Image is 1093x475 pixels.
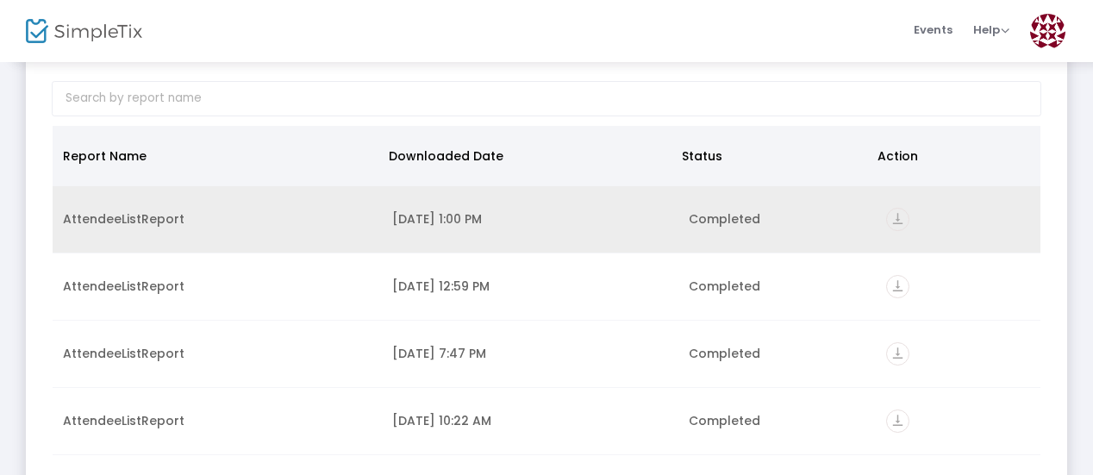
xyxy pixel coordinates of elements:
[886,342,1030,366] div: https://go.SimpleTix.com/vuaf3
[689,210,865,228] div: Completed
[886,415,909,432] a: vertical_align_bottom
[63,412,372,429] div: AttendeeListReport
[378,126,671,186] th: Downloaded Date
[886,409,909,433] i: vertical_align_bottom
[392,278,668,295] div: 8/22/2025 12:59 PM
[973,22,1009,38] span: Help
[689,345,865,362] div: Completed
[886,213,909,230] a: vertical_align_bottom
[689,278,865,295] div: Completed
[914,8,952,52] span: Events
[886,409,1030,433] div: https://go.SimpleTix.com/m7kf9
[392,412,668,429] div: 7/30/2025 10:22 AM
[886,342,909,366] i: vertical_align_bottom
[52,81,1041,116] input: Search by report name
[867,126,1030,186] th: Action
[886,208,1030,231] div: https://go.SimpleTix.com/5j05o
[689,412,865,429] div: Completed
[886,280,909,297] a: vertical_align_bottom
[392,210,668,228] div: 8/22/2025 1:00 PM
[63,210,372,228] div: AttendeeListReport
[886,208,909,231] i: vertical_align_bottom
[671,126,867,186] th: Status
[886,275,909,298] i: vertical_align_bottom
[53,126,378,186] th: Report Name
[63,345,372,362] div: AttendeeListReport
[886,275,1030,298] div: https://go.SimpleTix.com/gbwis
[886,347,909,365] a: vertical_align_bottom
[392,345,668,362] div: 8/5/2025 7:47 PM
[63,278,372,295] div: AttendeeListReport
